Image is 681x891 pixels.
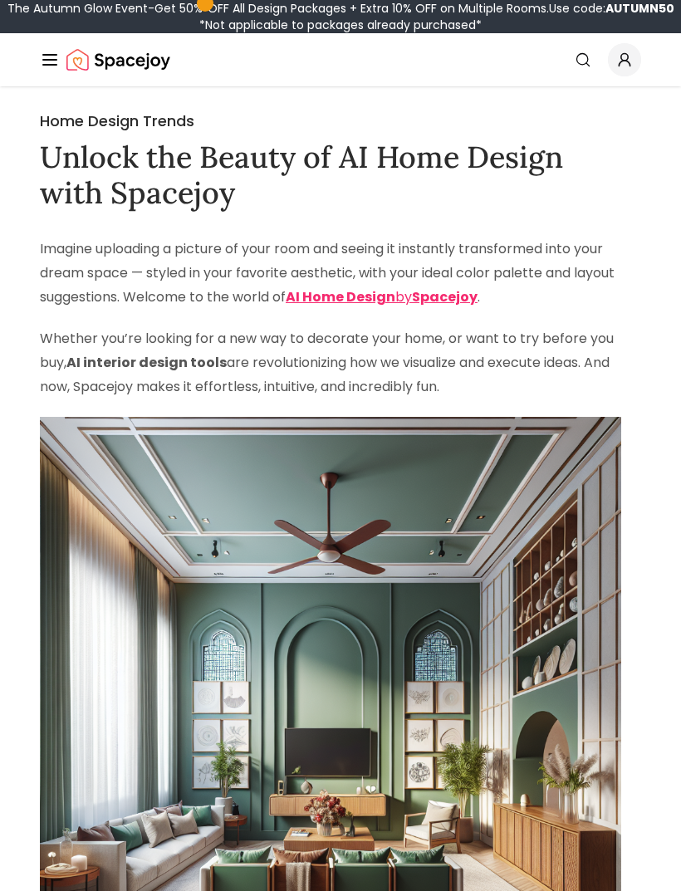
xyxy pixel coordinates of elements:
strong: AI interior design tools [66,353,227,372]
span: *Not applicable to packages already purchased* [199,17,482,33]
img: Spacejoy Logo [66,43,170,76]
p: Whether you’re looking for a new way to decorate your home, or want to try before you buy, are re... [40,327,641,399]
strong: Spacejoy [412,287,478,306]
p: Imagine uploading a picture of your room and seeing it instantly transformed into your dream spac... [40,237,641,309]
h1: Unlock the Beauty of AI Home Design with Spacejoy [40,140,641,211]
a: AI Home DesignbySpacejoy [286,287,478,306]
a: Spacejoy [66,43,170,76]
strong: AI Home Design [286,287,395,306]
h2: Home Design Trends [40,110,641,133]
nav: Global [40,33,641,86]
